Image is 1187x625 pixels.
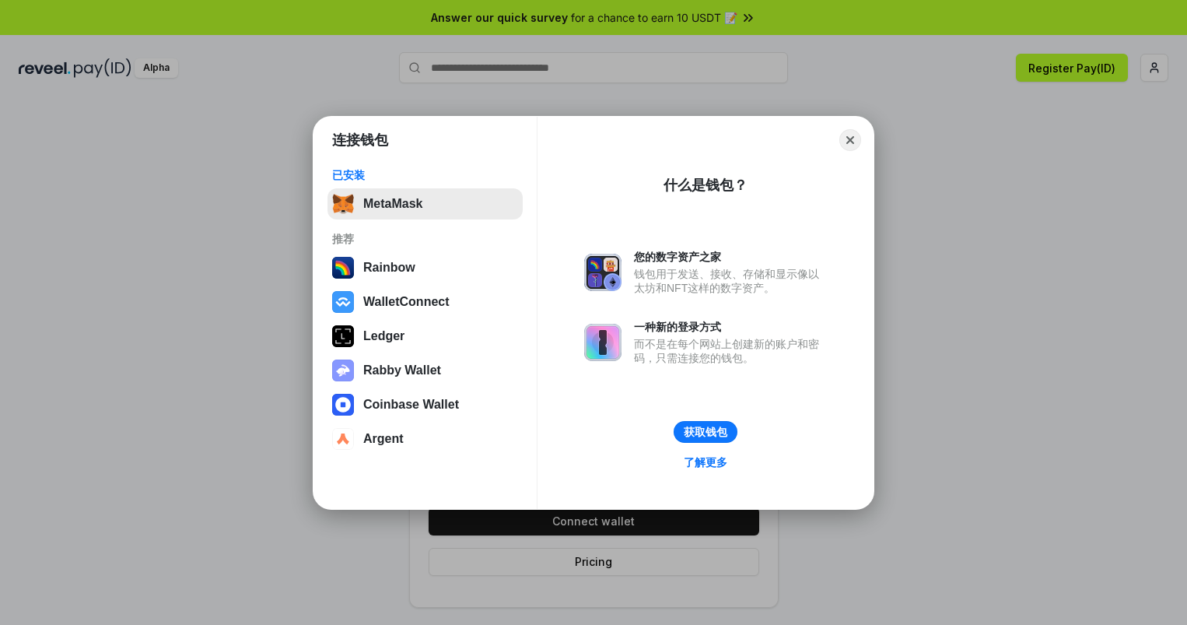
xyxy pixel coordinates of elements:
button: WalletConnect [327,286,523,318]
img: svg+xml,%3Csvg%20fill%3D%22none%22%20height%3D%2233%22%20viewBox%3D%220%200%2035%2033%22%20width%... [332,193,354,215]
button: Close [839,129,861,151]
div: Argent [363,432,404,446]
div: 已安装 [332,168,518,182]
button: MetaMask [327,188,523,219]
img: svg+xml,%3Csvg%20xmlns%3D%22http%3A%2F%2Fwww.w3.org%2F2000%2Fsvg%22%20fill%3D%22none%22%20viewBox... [332,360,354,381]
div: 了解更多 [684,455,727,469]
div: 钱包用于发送、接收、存储和显示像以太坊和NFT这样的数字资产。 [634,267,827,295]
div: 什么是钱包？ [664,176,748,195]
img: svg+xml,%3Csvg%20width%3D%2228%22%20height%3D%2228%22%20viewBox%3D%220%200%2028%2028%22%20fill%3D... [332,291,354,313]
img: svg+xml,%3Csvg%20width%3D%22120%22%20height%3D%22120%22%20viewBox%3D%220%200%20120%20120%22%20fil... [332,257,354,279]
button: Coinbase Wallet [327,389,523,420]
a: 了解更多 [674,452,737,472]
img: svg+xml,%3Csvg%20xmlns%3D%22http%3A%2F%2Fwww.w3.org%2F2000%2Fsvg%22%20fill%3D%22none%22%20viewBox... [584,324,622,361]
img: svg+xml,%3Csvg%20width%3D%2228%22%20height%3D%2228%22%20viewBox%3D%220%200%2028%2028%22%20fill%3D... [332,428,354,450]
div: 推荐 [332,232,518,246]
img: svg+xml,%3Csvg%20width%3D%2228%22%20height%3D%2228%22%20viewBox%3D%220%200%2028%2028%22%20fill%3D... [332,394,354,416]
button: Ledger [327,321,523,352]
button: Rainbow [327,252,523,283]
img: svg+xml,%3Csvg%20xmlns%3D%22http%3A%2F%2Fwww.w3.org%2F2000%2Fsvg%22%20fill%3D%22none%22%20viewBox... [584,254,622,291]
div: Ledger [363,329,404,343]
div: Rabby Wallet [363,363,441,377]
div: 一种新的登录方式 [634,320,827,334]
div: WalletConnect [363,295,450,309]
div: 而不是在每个网站上创建新的账户和密码，只需连接您的钱包。 [634,337,827,365]
div: MetaMask [363,197,422,211]
div: Rainbow [363,261,415,275]
h1: 连接钱包 [332,131,388,149]
button: Rabby Wallet [327,355,523,386]
button: Argent [327,423,523,455]
div: 您的数字资产之家 [634,250,827,264]
img: svg+xml,%3Csvg%20xmlns%3D%22http%3A%2F%2Fwww.w3.org%2F2000%2Fsvg%22%20width%3D%2228%22%20height%3... [332,325,354,347]
div: Coinbase Wallet [363,398,459,412]
button: 获取钱包 [674,421,737,443]
div: 获取钱包 [684,425,727,439]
